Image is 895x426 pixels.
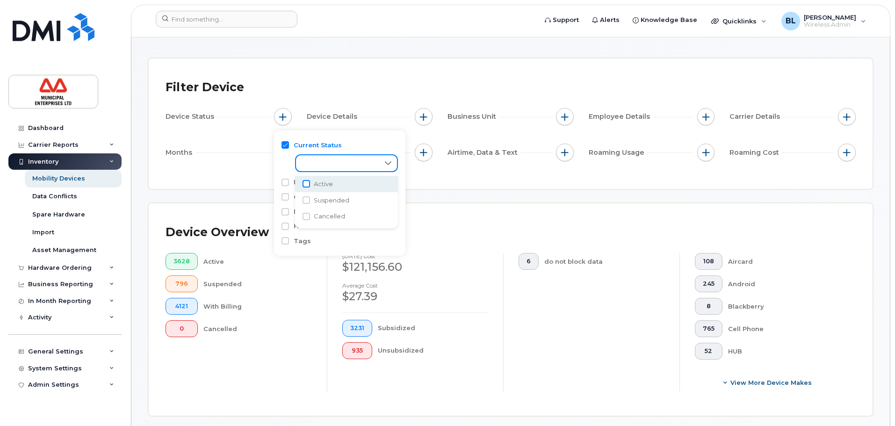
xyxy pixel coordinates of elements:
a: Knowledge Base [626,11,704,29]
button: 796 [166,275,198,292]
div: Unsubsidized [378,342,489,359]
span: 796 [173,280,190,288]
span: Cancelled [314,212,345,221]
div: $27.39 [342,289,488,304]
span: Support [553,15,579,25]
div: Aircard [728,253,841,270]
div: With Billing [203,298,312,315]
div: Device Overview [166,220,269,245]
button: 4121 [166,298,198,315]
span: Active [314,180,333,188]
div: Blackberry [728,298,841,315]
span: Alerts [600,15,620,25]
div: do not block data [544,253,665,270]
li: Cancelled [295,208,398,224]
span: 935 [350,347,364,354]
span: 52 [703,347,715,355]
a: Support [538,11,585,29]
span: Airtime, Data & Text [447,148,520,158]
input: Find something... [156,11,297,28]
span: Device Status [166,112,217,122]
li: Suspended [295,192,398,209]
button: View More Device Makes [695,375,841,391]
span: 4121 [173,303,190,310]
span: Roaming Cost [729,148,782,158]
span: View More Device Makes [730,378,812,387]
label: Call Forwarding [294,193,347,202]
label: Tags [294,237,311,245]
label: Data Block [294,207,330,216]
label: Current Status [294,141,342,150]
span: Knowledge Base [641,15,697,25]
div: Quicklinks [705,12,773,30]
span: Suspended [314,196,349,205]
span: 6 [527,258,531,265]
span: Device Details [307,112,360,122]
div: Cancelled [203,320,312,337]
div: Active [203,253,312,270]
div: Brad Lyons [775,12,873,30]
div: $121,156.60 [342,259,488,275]
span: Roaming Usage [589,148,647,158]
span: Business Unit [447,112,499,122]
button: 0 [166,320,198,337]
span: Employee Details [589,112,653,122]
button: 6 [519,253,539,270]
div: Android [728,275,841,292]
span: 0 [173,325,190,332]
button: 3231 [342,320,372,337]
div: HUB [728,343,841,360]
span: BL [786,15,796,27]
button: 765 [695,320,722,337]
span: 3628 [173,258,190,265]
div: Filter Device [166,75,244,100]
button: 3628 [166,253,198,270]
span: 8 [703,303,715,310]
span: Carrier Details [729,112,783,122]
span: 3231 [350,325,364,332]
button: 245 [695,275,722,292]
label: HR Feed Override [294,222,354,231]
button: 108 [695,253,722,270]
span: 245 [703,280,715,288]
span: Quicklinks [722,17,757,25]
span: Wireless Admin [804,21,856,29]
button: 52 [695,343,722,360]
span: [PERSON_NAME] [804,14,856,21]
span: Months [166,148,195,158]
span: 108 [703,258,715,265]
span: 765 [703,325,715,332]
a: Alerts [585,11,626,29]
button: 935 [342,342,372,359]
li: Active [295,176,398,192]
div: Cell Phone [728,320,841,337]
h4: Average cost [342,282,488,289]
div: Suspended [203,275,312,292]
h4: [DATE] cost [342,253,488,259]
div: Subsidized [378,320,489,337]
label: Billing Status [294,178,338,187]
button: 8 [695,298,722,315]
ul: Option List [295,172,398,228]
